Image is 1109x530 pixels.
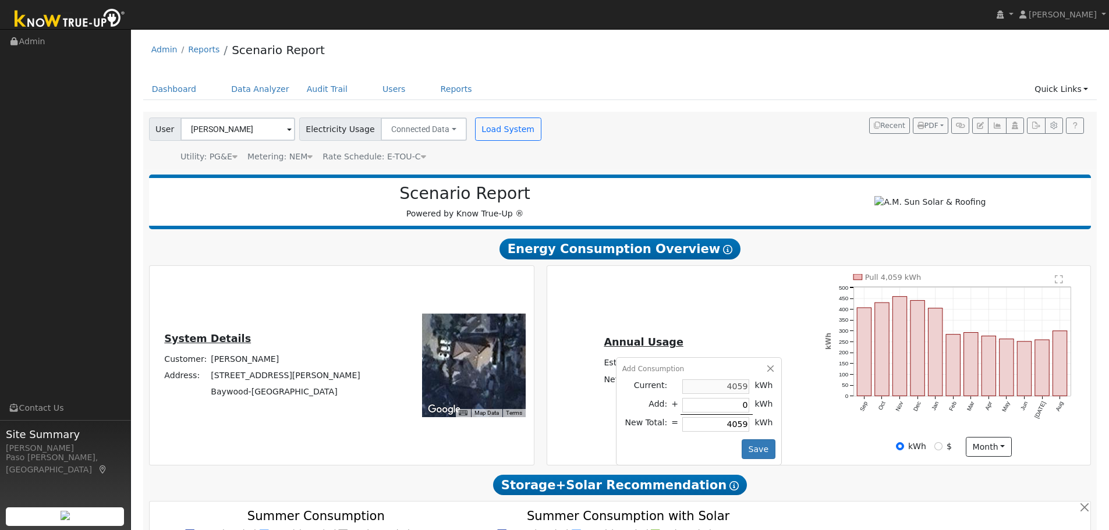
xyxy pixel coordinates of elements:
[984,400,994,411] text: Apr
[180,118,295,141] input: Select a User
[669,396,681,415] td: +
[839,284,849,291] text: 500
[894,400,904,412] text: Nov
[1018,342,1032,396] rect: onclick=""
[929,308,943,396] rect: onclick=""
[622,364,775,374] div: Add Consumption
[913,118,948,134] button: PDF
[859,400,869,412] text: Sep
[323,152,426,161] span: Alias: HETOUC
[180,151,238,163] div: Utility: PG&E
[896,442,904,450] input: kWh
[622,415,669,434] td: New Total:
[602,355,680,372] td: Estimated Bill:
[506,410,522,416] a: Terms (opens in new tab)
[604,336,683,348] u: Annual Usage
[948,400,958,412] text: Feb
[299,118,381,141] span: Electricity Usage
[222,79,298,100] a: Data Analyzer
[742,439,775,459] button: Save
[161,184,769,204] h2: Scenario Report
[232,43,325,57] a: Scenario Report
[988,118,1006,134] button: Multi-Series Graph
[910,300,924,396] rect: onclick=""
[839,306,849,312] text: 400
[1035,340,1049,396] rect: onclick=""
[247,508,385,523] text: Summer Consumption
[946,335,960,396] rect: onclick=""
[499,239,740,259] span: Energy Consumption Overview
[857,308,871,396] rect: onclick=""
[874,196,986,208] img: A.M. Sun Solar & Roofing
[162,367,209,383] td: Address:
[917,122,938,130] span: PDF
[842,382,849,389] text: 50
[1026,79,1097,100] a: Quick Links
[209,351,363,367] td: [PERSON_NAME]
[972,118,988,134] button: Edit User
[374,79,414,100] a: Users
[149,118,181,141] span: User
[602,371,680,388] td: Net Consumption:
[459,409,467,417] button: Keyboard shortcuts
[839,295,849,301] text: 450
[934,442,943,450] input: $
[298,79,356,100] a: Audit Trail
[930,400,940,411] text: Jan
[875,303,889,396] rect: onclick=""
[425,402,463,417] img: Google
[1019,400,1029,411] text: Jun
[474,409,499,417] button: Map Data
[947,440,952,453] label: $
[964,333,978,396] rect: onclick=""
[845,393,849,399] text: 0
[1053,331,1067,396] rect: onclick=""
[669,415,681,434] td: =
[912,400,922,412] text: Dec
[425,402,463,417] a: Open this area in Google Maps (opens a new window)
[209,384,363,400] td: Baywood-[GEOGRAPHIC_DATA]
[432,79,481,100] a: Reports
[155,184,775,220] div: Powered by Know True-Up ®
[1006,118,1024,134] button: Login As
[839,350,849,356] text: 200
[908,440,926,453] label: kWh
[869,118,910,134] button: Recent
[1034,400,1047,419] text: [DATE]
[6,442,125,454] div: [PERSON_NAME]
[723,245,732,254] i: Show Help
[839,339,849,345] text: 250
[966,437,1012,457] button: month
[966,400,976,412] text: Mar
[475,118,541,141] button: Load System
[729,481,739,490] i: Show Help
[1066,118,1084,134] a: Help Link
[151,45,178,54] a: Admin
[247,151,313,163] div: Metering: NEM
[164,333,251,344] u: System Details
[893,297,907,396] rect: onclick=""
[839,328,849,334] text: 300
[143,79,205,100] a: Dashboard
[1045,118,1063,134] button: Settings
[6,426,125,442] span: Site Summary
[6,451,125,476] div: Paso [PERSON_NAME], [GEOGRAPHIC_DATA]
[162,351,209,367] td: Customer:
[1027,118,1045,134] button: Export Interval Data
[527,508,730,523] text: Summer Consumption with Solar
[98,465,108,474] a: Map
[1001,400,1012,413] text: May
[622,396,669,415] td: Add:
[188,45,219,54] a: Reports
[680,355,713,372] td: $2,001
[1029,10,1097,19] span: [PERSON_NAME]
[753,377,775,396] td: kWh
[1055,275,1064,284] text: 
[839,317,849,323] text: 350
[753,415,775,434] td: kWh
[839,360,849,367] text: 150
[982,336,996,396] rect: onclick=""
[209,367,363,383] td: [STREET_ADDRESS][PERSON_NAME]
[9,6,131,33] img: Know True-Up
[877,400,887,411] text: Oct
